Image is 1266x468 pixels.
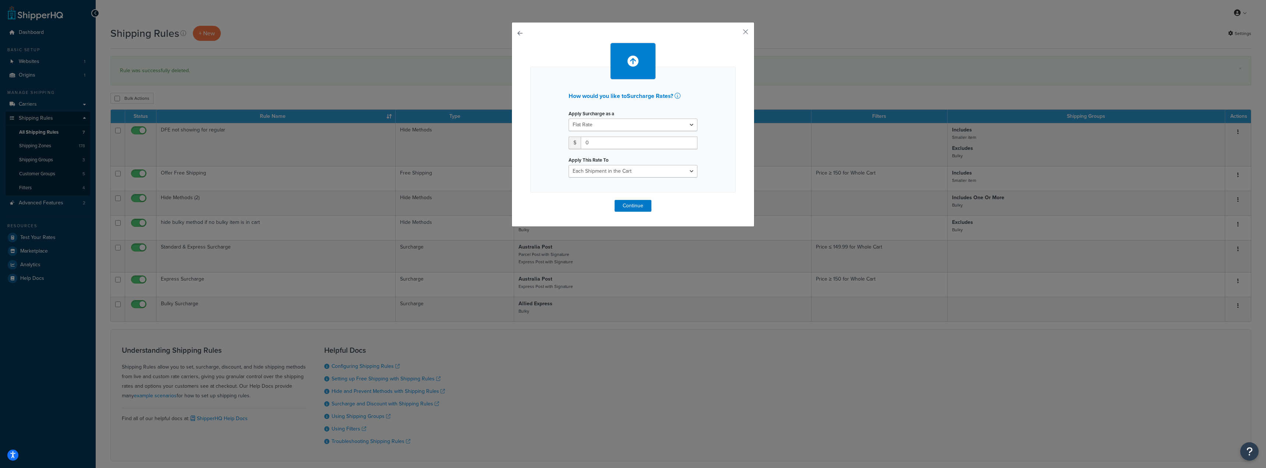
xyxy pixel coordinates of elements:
label: Apply This Rate To [569,157,608,163]
button: Open Resource Center [1240,442,1259,461]
span: $ [569,137,581,149]
h2: How would you like to Surcharge Rates ? [569,93,697,99]
label: Apply Surcharge as a [569,111,614,116]
a: Learn more about setting up shipping rules [675,93,682,99]
button: Continue [615,200,651,212]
